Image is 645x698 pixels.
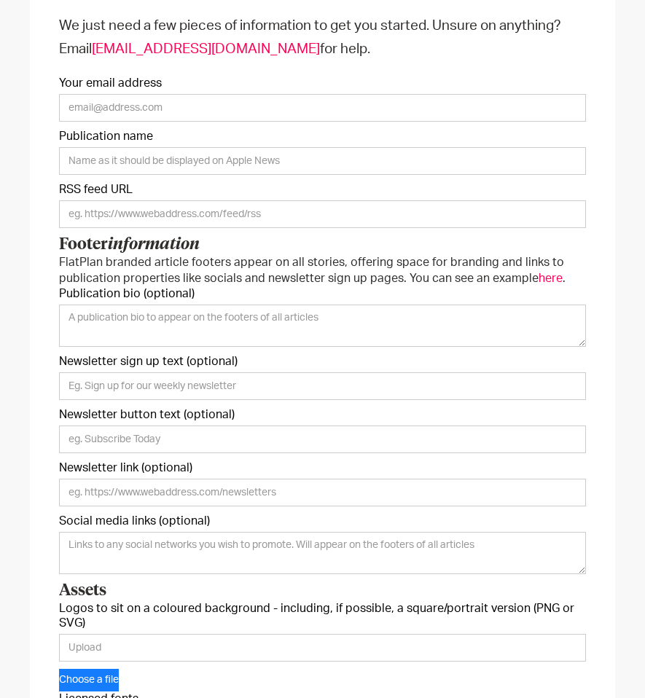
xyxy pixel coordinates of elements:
label: Newsletter sign up text (optional) [59,354,586,369]
input: eg. https://www.webaddress.com/feed/rss [59,200,586,228]
input: Eg. Sign up for our weekly newsletter [59,372,586,400]
h3: Footer [59,235,586,254]
label: Newsletter button text (optional) [59,407,586,422]
a: [EMAIL_ADDRESS][DOMAIN_NAME] [92,42,320,56]
label: Logos to sit on a coloured background - including, if possible, a square/portrait version (PNG or... [59,601,586,630]
label: Your email address [59,76,586,90]
button: Choose a file [59,669,119,691]
label: RSS feed URL [59,182,586,197]
em: information [108,237,200,253]
label: Publication bio (optional) [59,286,586,301]
label: Social media links (optional) [59,514,586,528]
label: Publication name [59,129,586,144]
a: here [539,272,563,284]
label: Newsletter link (optional) [59,460,586,475]
input: eg. https://www.webaddress.com/newsletters [59,479,586,506]
input: eg. Subscribe Today [59,426,586,453]
input: Name as it should be displayed on Apple News [59,147,586,175]
input: Upload [59,634,586,662]
h3: Assets [59,581,586,600]
input: email@address.com [59,94,586,122]
p: FlatPlan branded article footers appear on all stories, offering space for branding and links to ... [59,254,586,286]
p: We just need a few pieces of information to get you started. Unsure on anything? Email for help. [59,15,586,61]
